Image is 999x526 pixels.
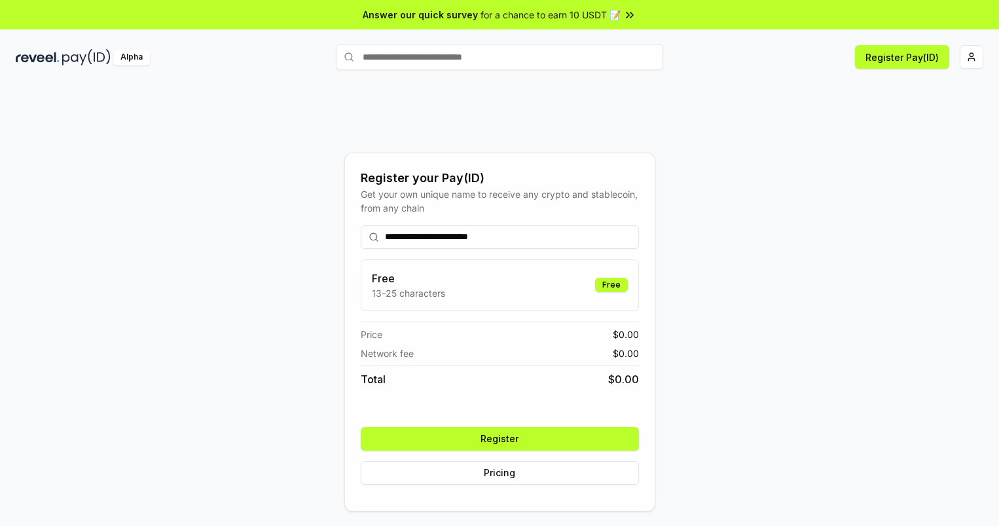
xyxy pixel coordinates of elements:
[361,371,386,387] span: Total
[372,286,445,300] p: 13-25 characters
[372,271,445,286] h3: Free
[361,187,639,215] div: Get your own unique name to receive any crypto and stablecoin, from any chain
[595,278,628,292] div: Free
[361,427,639,451] button: Register
[361,328,382,341] span: Price
[361,461,639,485] button: Pricing
[481,8,621,22] span: for a chance to earn 10 USDT 📝
[16,49,60,66] img: reveel_dark
[361,347,414,360] span: Network fee
[113,49,150,66] div: Alpha
[613,328,639,341] span: $ 0.00
[361,169,639,187] div: Register your Pay(ID)
[855,45,949,69] button: Register Pay(ID)
[62,49,111,66] img: pay_id
[608,371,639,387] span: $ 0.00
[363,8,478,22] span: Answer our quick survey
[613,347,639,360] span: $ 0.00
